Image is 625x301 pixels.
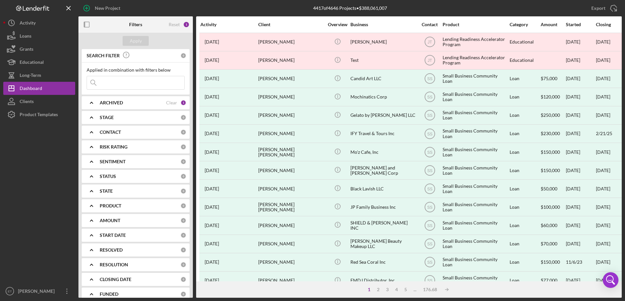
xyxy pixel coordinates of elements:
time: 2023-09-01 20:18 [205,168,219,173]
text: SS [427,132,432,136]
div: [PERSON_NAME] [16,285,59,299]
div: Small Business Community Loan [443,235,508,253]
div: IFY Travel & Tours Inc [350,125,416,142]
div: 176.68 [420,287,440,292]
div: SHIELD & [PERSON_NAME] INC [350,217,416,234]
div: [DATE] [596,278,610,283]
div: $77,000 [541,272,565,289]
a: Product Templates [3,108,75,121]
div: Loan [510,88,540,106]
text: SS [427,205,432,209]
div: Started [566,22,595,27]
div: $100,000 [541,198,565,216]
div: Red Sea Coral Inc [350,254,416,271]
div: [PERSON_NAME] [258,254,324,271]
div: 0 [180,247,186,253]
div: [DATE] [596,204,610,210]
div: [PERSON_NAME] [258,272,324,289]
div: Small Business Community Loan [443,180,508,197]
div: Apply [130,36,142,46]
div: [DATE] [596,113,610,118]
div: [PERSON_NAME] [PERSON_NAME] [258,198,324,216]
div: [PERSON_NAME] [258,217,324,234]
div: [DATE] [566,70,595,87]
div: [PERSON_NAME] [258,162,324,179]
button: Long-Term [3,69,75,82]
time: 2025-02-21 17:06 [205,131,219,136]
div: 11/6/23 [566,254,595,271]
div: 0 [180,129,186,135]
div: [DATE] [566,143,595,161]
div: Dashboard [20,82,42,97]
div: Small Business Community Loan [443,198,508,216]
div: [PERSON_NAME] [258,33,324,51]
div: 4417 of 4646 Projects • $388,061,007 [313,6,387,11]
div: [DATE] [566,52,595,69]
text: JT [428,40,432,44]
div: $60,000 [541,217,565,234]
div: 0 [180,188,186,194]
div: [DATE] [596,259,610,265]
div: [DATE] [566,217,595,234]
div: [PERSON_NAME] [258,180,324,197]
div: Small Business Community Loan [443,88,508,106]
div: Small Business Community Loan [443,254,508,271]
div: [DATE] [566,235,595,253]
div: Business [350,22,416,27]
b: ARCHIVED [100,100,123,105]
a: Loans [3,29,75,43]
div: 4 [392,287,401,292]
div: [PERSON_NAME] [258,52,324,69]
div: [DATE] [566,125,595,142]
div: [DATE] [596,76,610,81]
div: Client [258,22,324,27]
time: 2023-07-07 19:14 [205,76,219,81]
button: Apply [123,36,149,46]
a: Grants [3,43,75,56]
div: Educational [510,33,540,51]
div: Activity [20,16,36,31]
div: Candid Art LLC [350,70,416,87]
div: Small Business Community Loan [443,162,508,179]
text: SS [427,223,432,228]
div: [PERSON_NAME] [258,70,324,87]
a: Educational [3,56,75,69]
div: 0 [180,218,186,223]
div: [DATE] [566,198,595,216]
div: Small Business Community Loan [443,125,508,142]
text: ET [8,290,12,293]
div: Loan [510,272,540,289]
div: Loan [510,254,540,271]
div: $75,000 [541,70,565,87]
b: RISK RATING [100,144,127,150]
div: Category [510,22,540,27]
div: [PERSON_NAME] [350,33,416,51]
div: Contact [417,22,442,27]
div: [PERSON_NAME] [258,235,324,253]
div: Amount [541,22,565,27]
text: SS [427,113,432,118]
div: $150,000 [541,143,565,161]
div: Gelato by [PERSON_NAME] LLC [350,107,416,124]
text: SS [427,278,432,283]
div: Small Business Community Loan [443,272,508,289]
div: 0 [180,203,186,209]
b: STAGE [100,115,114,120]
time: 2023-10-24 22:46 [205,204,219,210]
div: Educational [20,56,44,70]
div: Loan [510,107,540,124]
div: Product Templates [20,108,58,123]
div: Loan [510,198,540,216]
time: 2025-03-17 15:32 [205,113,219,118]
div: [PERSON_NAME] Beauty Makeup LLC [350,235,416,253]
text: SS [427,242,432,246]
div: Export [591,2,605,15]
div: [PERSON_NAME] [258,125,324,142]
b: RESOLVED [100,247,123,253]
div: Mochinatics Corp [350,88,416,106]
div: Test [350,52,416,69]
div: Mo'z Cafe, Inc [350,143,416,161]
div: ... [410,287,420,292]
a: Dashboard [3,82,75,95]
